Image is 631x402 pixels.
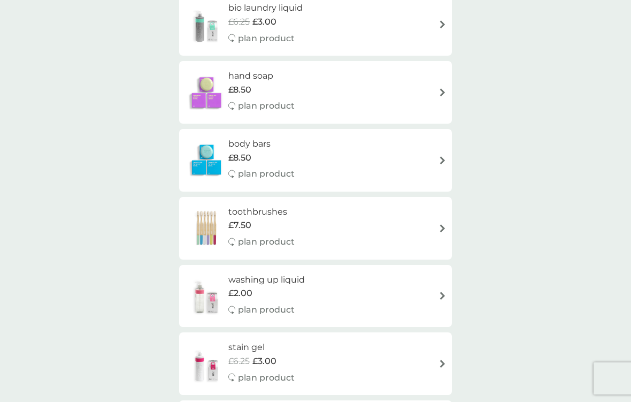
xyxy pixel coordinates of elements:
h6: body bars [228,137,295,151]
h6: bio laundry liquid [228,1,303,15]
span: £6.25 [228,354,250,368]
span: £8.50 [228,83,251,97]
span: £3.00 [252,15,276,29]
h6: toothbrushes [228,205,295,219]
img: arrow right [438,292,447,300]
span: £8.50 [228,151,251,165]
p: plan product [238,99,295,113]
img: arrow right [438,88,447,96]
img: body bars [184,141,228,179]
h6: stain gel [228,340,295,354]
h6: washing up liquid [228,273,305,287]
p: plan product [238,303,295,317]
img: arrow right [438,224,447,232]
img: arrow right [438,156,447,164]
img: hand soap [184,74,228,111]
img: washing up liquid [184,277,228,315]
img: arrow right [438,360,447,368]
span: £7.50 [228,218,251,232]
p: plan product [238,32,295,45]
p: plan product [238,167,295,181]
p: plan product [238,235,295,249]
img: toothbrushes [184,209,228,247]
span: £6.25 [228,15,250,29]
img: stain gel [184,345,228,383]
img: arrow right [438,20,447,28]
span: £3.00 [252,354,276,368]
span: £2.00 [228,286,252,300]
h6: hand soap [228,69,295,83]
p: plan product [238,371,295,385]
img: bio laundry liquid [184,6,228,43]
